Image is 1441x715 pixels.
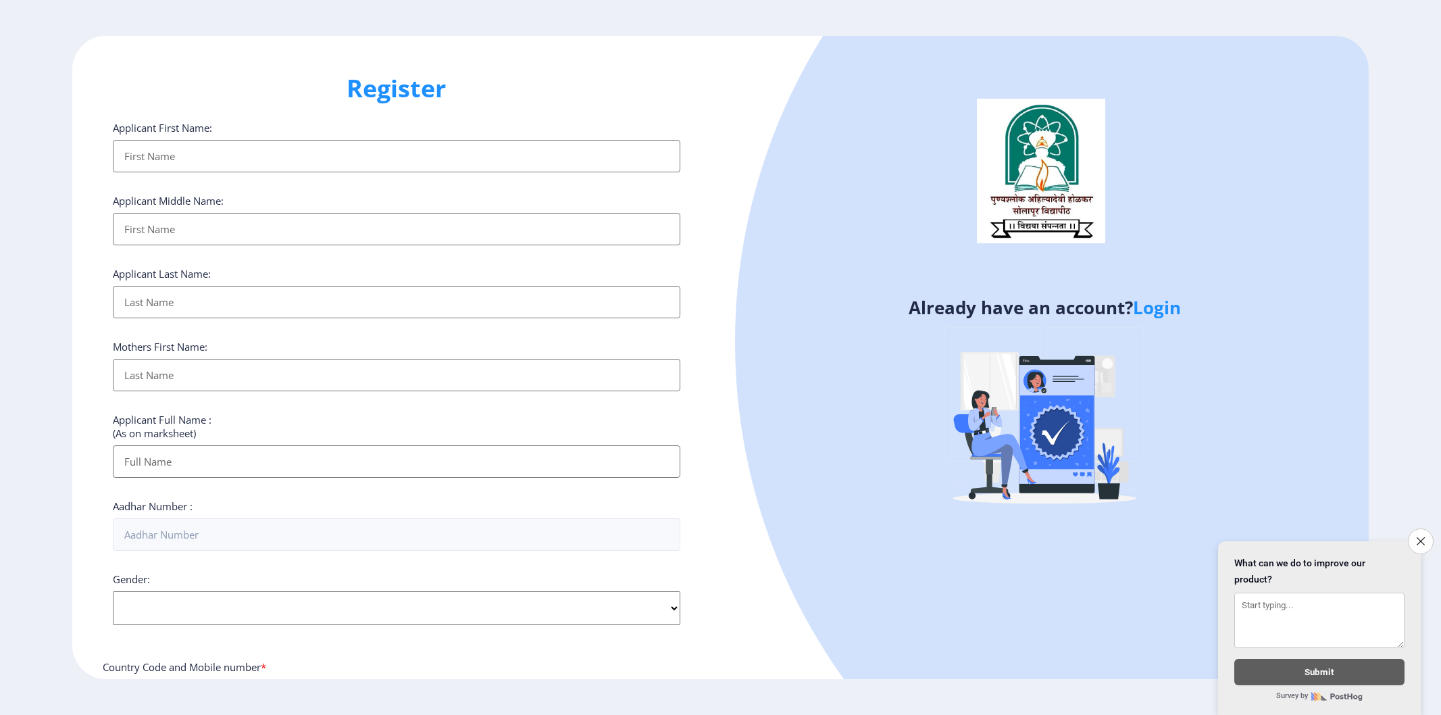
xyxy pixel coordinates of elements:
[113,572,150,586] label: Gender:
[113,359,680,391] input: Last Name
[113,413,211,440] label: Applicant Full Name : (As on marksheet)
[113,499,193,513] label: Aadhar Number :
[113,213,680,245] input: First Name
[977,99,1105,243] img: logo
[113,445,680,478] input: Full Name
[103,660,266,674] label: Country Code and Mobile number
[113,194,224,207] label: Applicant Middle Name:
[113,518,680,551] input: Aadhar Number
[113,267,211,280] label: Applicant Last Name:
[926,301,1163,538] img: Verified-rafiki.svg
[1133,295,1181,320] a: Login
[113,340,207,353] label: Mothers First Name:
[113,140,680,172] input: First Name
[731,297,1359,318] h4: Already have an account?
[113,72,680,105] h1: Register
[113,286,680,318] input: Last Name
[113,121,212,134] label: Applicant First Name:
